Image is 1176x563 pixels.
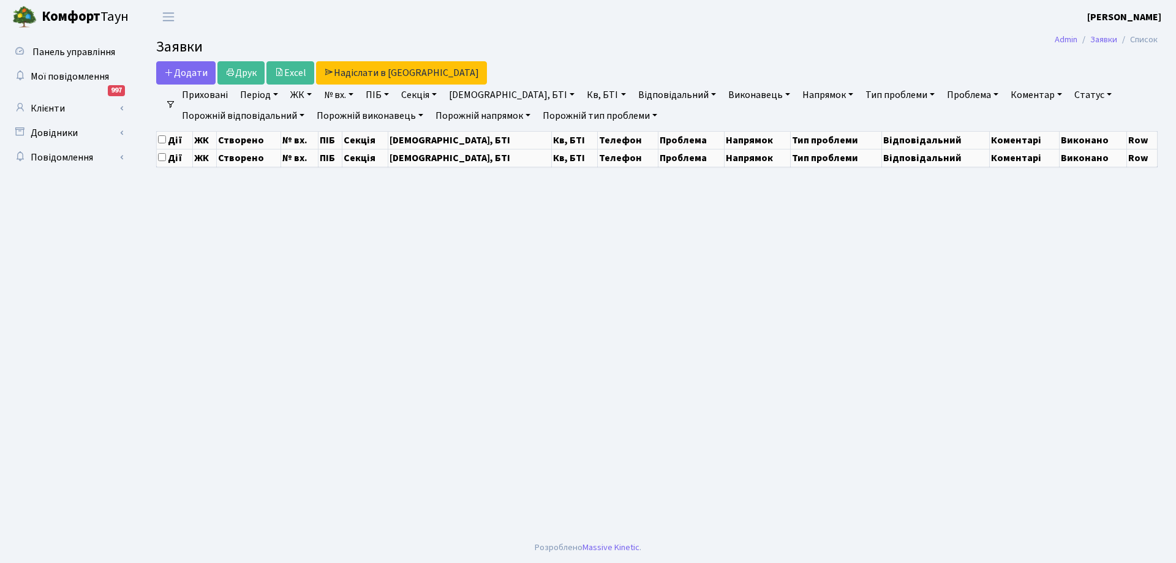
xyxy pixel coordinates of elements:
a: Повідомлення [6,145,129,170]
a: Клієнти [6,96,129,121]
a: Статус [1069,85,1117,105]
a: Порожній відповідальний [177,105,309,126]
th: Відповідальний [882,131,989,149]
th: Секція [342,149,388,167]
th: [DEMOGRAPHIC_DATA], БТІ [388,149,551,167]
a: Excel [266,61,314,85]
th: Проблема [658,131,724,149]
a: Тип проблеми [861,85,940,105]
th: Проблема [658,149,724,167]
th: ЖК [193,149,216,167]
th: Дії [157,149,193,167]
div: Розроблено . [535,541,641,554]
span: Панель управління [32,45,115,59]
a: Виконавець [723,85,795,105]
a: Порожній напрямок [431,105,535,126]
div: 997 [108,85,125,96]
th: Кв, БТІ [551,131,597,149]
a: Приховані [177,85,233,105]
th: Створено [216,131,281,149]
th: ПІБ [318,149,342,167]
a: Секція [396,85,442,105]
span: Таун [42,7,129,28]
th: ЖК [193,131,216,149]
span: Мої повідомлення [31,70,109,83]
a: ПІБ [361,85,394,105]
th: Тип проблеми [791,149,882,167]
a: Massive Kinetic [582,541,639,554]
th: ПІБ [318,131,342,149]
a: Панель управління [6,40,129,64]
nav: breadcrumb [1036,27,1176,53]
th: Row [1126,149,1157,167]
li: Список [1117,33,1158,47]
a: Відповідальний [633,85,721,105]
a: Порожній виконавець [312,105,428,126]
a: [PERSON_NAME] [1087,10,1161,25]
a: Надіслати в [GEOGRAPHIC_DATA] [316,61,487,85]
a: № вх. [319,85,358,105]
th: Row [1126,131,1157,149]
th: № вх. [281,131,318,149]
th: [DEMOGRAPHIC_DATA], БТІ [388,131,551,149]
a: Мої повідомлення997 [6,64,129,89]
th: Напрямок [725,131,791,149]
a: Admin [1055,33,1077,46]
a: Період [235,85,283,105]
button: Переключити навігацію [153,7,184,27]
th: Тип проблеми [791,131,882,149]
th: Виконано [1060,149,1126,167]
a: Кв, БТІ [582,85,630,105]
a: [DEMOGRAPHIC_DATA], БТІ [444,85,579,105]
span: Заявки [156,36,203,58]
a: Додати [156,61,216,85]
a: Заявки [1090,33,1117,46]
th: Коментарі [989,131,1060,149]
a: Друк [217,61,265,85]
a: Напрямок [797,85,858,105]
th: Напрямок [725,149,791,167]
th: Телефон [598,149,658,167]
th: Телефон [598,131,658,149]
th: Відповідальний [882,149,989,167]
th: № вх. [281,149,318,167]
a: ЖК [285,85,317,105]
a: Довідники [6,121,129,145]
a: Порожній тип проблеми [538,105,662,126]
a: Проблема [942,85,1003,105]
th: Секція [342,131,388,149]
th: Створено [216,149,281,167]
a: Коментар [1006,85,1067,105]
span: Додати [164,66,208,80]
th: Дії [157,131,193,149]
b: Комфорт [42,7,100,26]
th: Кв, БТІ [551,149,597,167]
th: Коментарі [989,149,1060,167]
img: logo.png [12,5,37,29]
th: Виконано [1060,131,1126,149]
